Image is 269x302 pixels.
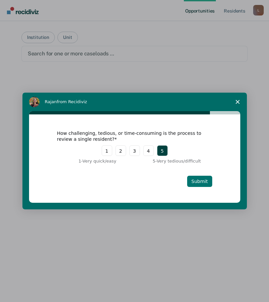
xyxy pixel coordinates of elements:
img: Profile image for Rajan [29,97,40,107]
div: How challenging, tedious, or time-consuming is the process to review a single resident? [57,130,202,142]
button: 1 [102,145,112,156]
button: Submit [187,176,212,187]
button: 2 [116,145,126,156]
button: 4 [143,145,154,156]
div: 5 - Very tedious/difficult [153,158,212,165]
div: 1 - Very quick/easy [57,158,117,165]
span: from Recidiviz [57,99,87,104]
button: 3 [129,145,140,156]
button: 5 [157,145,168,156]
span: Rajan [45,99,57,104]
span: Close survey [228,93,247,111]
